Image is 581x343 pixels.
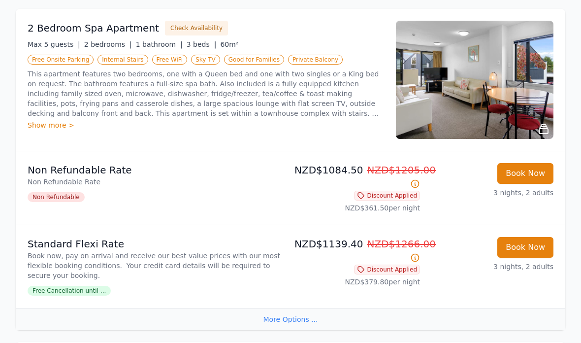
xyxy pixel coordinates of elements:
[367,164,436,176] span: NZD$1205.00
[187,40,217,48] span: 3 beds |
[28,163,287,177] p: Non Refundable Rate
[191,55,220,65] span: Sky TV
[288,55,343,65] span: Private Balcony
[28,251,287,280] p: Book now, pay on arrival and receive our best value prices with our most flexible booking conditi...
[497,163,553,184] button: Book Now
[28,177,287,187] p: Non Refundable Rate
[294,163,420,191] p: NZD$1084.50
[165,21,228,35] button: Check Availability
[28,40,80,48] span: Max 5 guests |
[28,286,111,296] span: Free Cancellation until ...
[16,308,565,330] div: More Options ...
[367,238,436,250] span: NZD$1266.00
[497,237,553,258] button: Book Now
[294,203,420,213] p: NZD$361.50 per night
[354,265,420,274] span: Discount Applied
[152,55,188,65] span: Free WiFi
[294,237,420,265] p: NZD$1139.40
[28,120,384,130] div: Show more >
[354,191,420,201] span: Discount Applied
[97,55,148,65] span: Internal Stairs
[28,21,159,35] h3: 2 Bedroom Spa Apartment
[428,188,553,198] p: 3 nights, 2 adults
[220,40,238,48] span: 60m²
[28,237,287,251] p: Standard Flexi Rate
[136,40,183,48] span: 1 bathroom |
[428,262,553,272] p: 3 nights, 2 adults
[294,277,420,287] p: NZD$379.80 per night
[28,69,384,118] p: This apartment features two bedrooms, one with a Queen bed and one with two singles or a King bed...
[28,55,94,65] span: Free Onsite Parking
[224,55,284,65] span: Good for Families
[84,40,132,48] span: 2 bedrooms |
[28,192,85,202] span: Non Refundable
